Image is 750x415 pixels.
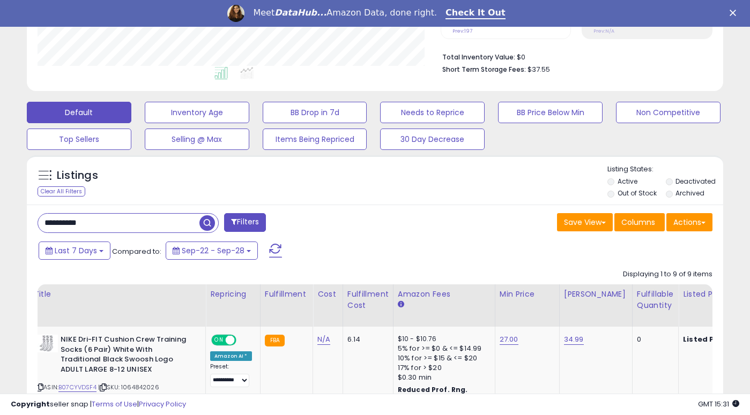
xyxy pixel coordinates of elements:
div: 5% for >= $0 & <= $14.99 [398,344,487,353]
span: Sep-22 - Sep-28 [182,245,244,256]
div: $0.30 min [398,373,487,382]
button: Default [27,102,131,123]
div: Meet Amazon Data, done right. [253,7,437,18]
div: seller snap | | [11,399,186,410]
b: Total Inventory Value: [442,52,515,62]
button: Inventory Age [145,102,249,123]
label: Active [618,177,637,186]
div: Amazon AI * [210,351,252,361]
img: 31yiWDNF62L._SL40_.jpg [36,335,58,352]
button: Columns [614,213,665,231]
div: Min Price [500,289,555,300]
span: Last 7 Days [55,245,97,256]
button: BB Price Below Min [498,102,603,123]
button: Sep-22 - Sep-28 [166,242,258,260]
div: 10% for >= $15 & <= $20 [398,353,487,363]
div: $10 - $10.76 [398,335,487,344]
button: Save View [557,213,613,231]
div: 17% for > $20 [398,363,487,373]
small: Amazon Fees. [398,300,404,310]
div: Preset: [210,363,252,387]
span: Columns [621,217,655,228]
button: Non Competitive [616,102,721,123]
a: N/A [317,334,330,345]
div: Title [34,289,201,300]
div: Repricing [210,289,256,300]
div: Cost [317,289,338,300]
button: Last 7 Days [39,242,110,260]
a: 34.99 [564,334,584,345]
label: Archived [675,188,704,198]
div: 0 [637,335,670,344]
div: Fulfillable Quantity [637,289,674,311]
b: Short Term Storage Fees: [442,65,526,74]
img: Profile image for Georgie [227,5,244,22]
small: FBA [265,335,285,346]
div: Clear All Filters [38,186,85,197]
div: [PERSON_NAME] [564,289,628,300]
span: $37.55 [528,64,550,74]
small: Prev: N/A [593,28,614,34]
small: Prev: 197 [452,28,472,34]
div: Amazon Fees [398,289,491,300]
strong: Copyright [11,399,50,409]
b: Listed Price: [683,334,732,344]
button: Needs to Reprice [380,102,485,123]
b: NIKE Dri-FIT Cushion Crew Training Socks (6 Pair) White With Traditional Black Swoosh Logo ADULT ... [61,335,191,377]
label: Out of Stock [618,188,657,198]
span: OFF [235,336,252,345]
a: Privacy Policy [139,399,186,409]
button: Top Sellers [27,129,131,150]
button: Filters [224,213,266,232]
a: 27.00 [500,334,518,345]
button: Items Being Repriced [263,129,367,150]
button: 30 Day Decrease [380,129,485,150]
label: Deactivated [675,177,716,186]
a: Check It Out [445,7,506,19]
div: Fulfillment [265,289,308,300]
button: BB Drop in 7d [263,102,367,123]
div: Fulfillment Cost [347,289,389,311]
h5: Listings [57,168,98,183]
div: Displaying 1 to 9 of 9 items [623,269,712,280]
li: $0 [442,50,704,63]
a: Terms of Use [92,399,137,409]
div: 6.14 [347,335,385,344]
span: Compared to: [112,246,161,256]
span: | SKU: 1064842026 [98,383,159,391]
i: DataHub... [274,7,326,18]
span: ON [212,336,226,345]
p: Listing States: [607,164,723,175]
span: 2025-10-8 15:31 GMT [698,399,739,409]
a: B07CYVDSF4 [58,383,96,392]
div: Close [730,10,740,16]
button: Selling @ Max [145,129,249,150]
button: Actions [666,213,712,231]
